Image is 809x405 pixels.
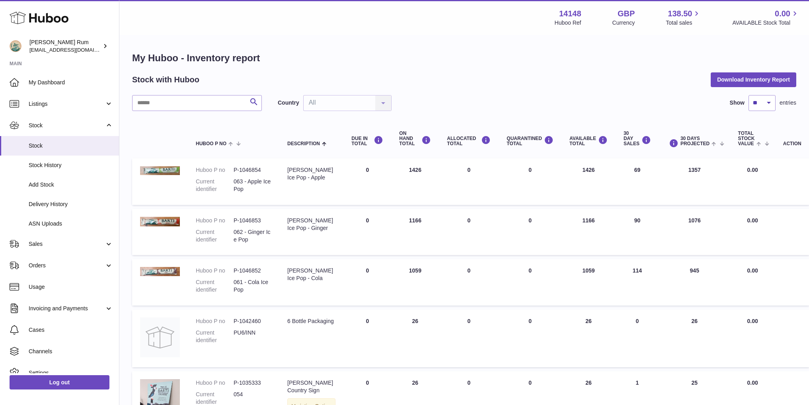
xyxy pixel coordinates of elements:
span: Add Stock [29,181,113,189]
span: 0 [528,318,532,324]
span: Channels [29,348,113,355]
dd: P-1046852 [234,267,271,275]
span: Delivery History [29,201,113,208]
td: 0 [439,259,499,306]
div: 30 DAY SALES [624,131,651,147]
dd: 061 - Cola Ice Pop [234,278,271,294]
td: 1059 [391,259,439,306]
dt: Huboo P no [196,267,234,275]
span: Stock [29,122,105,129]
td: 114 [616,259,659,306]
div: [PERSON_NAME] Ice Pop - Apple [287,166,335,181]
dt: Current identifier [196,329,234,344]
span: Stock History [29,162,113,169]
span: entries [780,99,796,107]
span: [EMAIL_ADDRESS][DOMAIN_NAME] [29,47,117,53]
span: 0.00 [747,318,758,324]
label: Country [278,99,299,107]
img: product image [140,217,180,226]
div: 6 Bottle Packaging [287,317,335,325]
td: 945 [659,259,730,306]
td: 1059 [561,259,616,306]
dt: Current identifier [196,178,234,193]
td: 0 [343,310,391,367]
span: 0.00 [747,167,758,173]
strong: 14148 [559,8,581,19]
div: DUE IN TOTAL [351,136,383,146]
div: [PERSON_NAME] Ice Pop - Cola [287,267,335,282]
dd: 062 - Ginger Ice Pop [234,228,271,243]
td: 0 [439,209,499,255]
td: 26 [561,310,616,367]
span: Listings [29,100,105,108]
span: My Dashboard [29,79,113,86]
dt: Current identifier [196,278,234,294]
span: 0 [528,217,532,224]
dt: Huboo P no [196,317,234,325]
div: [PERSON_NAME] Ice Pop - Ginger [287,217,335,232]
span: Settings [29,369,113,377]
dd: P-1042460 [234,317,271,325]
strong: GBP [618,8,635,19]
span: Usage [29,283,113,291]
span: 0.00 [747,217,758,224]
div: Huboo Ref [555,19,581,27]
dd: P-1035333 [234,379,271,387]
span: Cases [29,326,113,334]
div: Currency [612,19,635,27]
td: 1426 [391,158,439,205]
td: 1357 [659,158,730,205]
dd: P-1046853 [234,217,271,224]
div: [PERSON_NAME] Rum [29,39,101,54]
span: 0 [528,380,532,386]
td: 0 [343,259,391,306]
div: [PERSON_NAME] Country Sign [287,379,335,394]
td: 0 [439,310,499,367]
td: 1426 [561,158,616,205]
img: product image [140,166,180,175]
dt: Current identifier [196,228,234,243]
a: Log out [10,375,109,389]
img: product image [140,267,180,276]
div: AVAILABLE Total [569,136,608,146]
dt: Huboo P no [196,217,234,224]
td: 26 [391,310,439,367]
label: Show [730,99,745,107]
td: 1166 [561,209,616,255]
td: 1076 [659,209,730,255]
td: 0 [439,158,499,205]
img: product image [140,317,180,357]
div: QUARANTINED Total [507,136,554,146]
span: Total stock value [738,131,755,147]
span: Description [287,141,320,146]
span: ASN Uploads [29,220,113,228]
span: Total sales [666,19,701,27]
div: Action [783,141,801,146]
span: 0 [528,267,532,274]
dd: P-1046854 [234,166,271,174]
span: 0.00 [775,8,790,19]
td: 1166 [391,209,439,255]
td: 0 [616,310,659,367]
span: 0 [528,167,532,173]
td: 69 [616,158,659,205]
span: Invoicing and Payments [29,305,105,312]
a: 138.50 Total sales [666,8,701,27]
dd: PU6/INN [234,329,271,344]
div: ALLOCATED Total [447,136,491,146]
span: Sales [29,240,105,248]
dt: Huboo P no [196,166,234,174]
dt: Huboo P no [196,379,234,387]
span: Stock [29,142,113,150]
img: mail@bartirum.wales [10,40,21,52]
span: 138.50 [668,8,692,19]
button: Download Inventory Report [711,72,796,87]
h2: Stock with Huboo [132,74,199,85]
td: 0 [343,158,391,205]
span: 0.00 [747,380,758,386]
span: Huboo P no [196,141,226,146]
h1: My Huboo - Inventory report [132,52,796,64]
td: 0 [343,209,391,255]
span: 30 DAYS PROJECTED [680,136,710,146]
a: 0.00 AVAILABLE Stock Total [732,8,799,27]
